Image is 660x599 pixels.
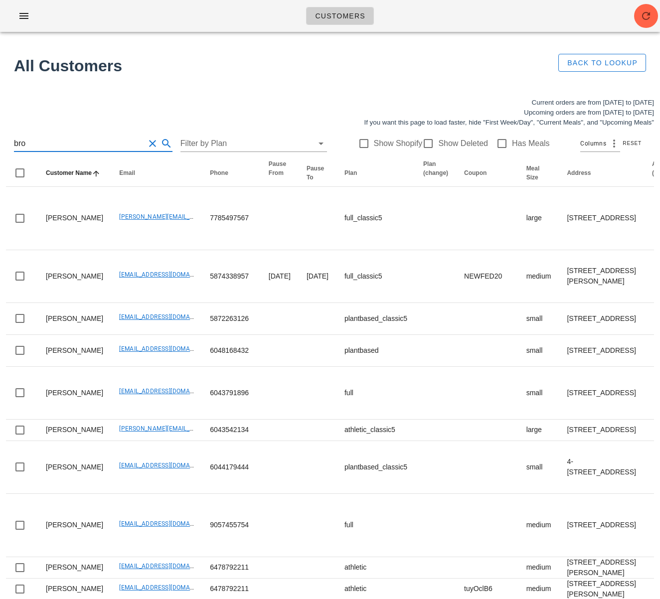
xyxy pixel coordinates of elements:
[119,462,218,469] a: [EMAIL_ADDRESS][DOMAIN_NAME]
[202,187,261,250] td: 7785497567
[336,335,415,367] td: plantbased
[119,563,218,570] a: [EMAIL_ADDRESS][DOMAIN_NAME]
[518,557,559,579] td: medium
[336,187,415,250] td: full_classic5
[559,303,644,335] td: [STREET_ADDRESS]
[38,250,111,303] td: [PERSON_NAME]
[38,557,111,579] td: [PERSON_NAME]
[559,494,644,557] td: [STREET_ADDRESS]
[456,250,518,303] td: NEWFED20
[518,494,559,557] td: medium
[622,141,642,146] span: Reset
[38,494,111,557] td: [PERSON_NAME]
[111,159,202,187] th: Email: Not sorted. Activate to sort ascending.
[119,313,218,320] a: [EMAIL_ADDRESS][DOMAIN_NAME]
[580,136,620,151] div: Columns
[202,250,261,303] td: 5874338957
[438,139,488,149] label: Show Deleted
[119,584,218,591] a: [EMAIL_ADDRESS][DOMAIN_NAME]
[518,335,559,367] td: small
[299,159,336,187] th: Pause To: Not sorted. Activate to sort ascending.
[559,335,644,367] td: [STREET_ADDRESS]
[269,160,286,176] span: Pause From
[336,367,415,420] td: full
[518,420,559,441] td: large
[559,420,644,441] td: [STREET_ADDRESS]
[518,187,559,250] td: large
[567,169,591,176] span: Address
[119,213,315,220] a: [PERSON_NAME][EMAIL_ADDRESS][PERSON_NAME][DOMAIN_NAME]
[336,494,415,557] td: full
[202,303,261,335] td: 5872263126
[559,441,644,494] td: 4-[STREET_ADDRESS]
[518,303,559,335] td: small
[307,165,324,181] span: Pause To
[306,7,374,25] a: Customers
[38,367,111,420] td: [PERSON_NAME]
[336,159,415,187] th: Plan: Not sorted. Activate to sort ascending.
[14,54,539,78] h1: All Customers
[147,138,159,150] button: Clear Search for customer
[119,520,218,527] a: [EMAIL_ADDRESS][DOMAIN_NAME]
[336,420,415,441] td: athletic_classic5
[559,367,644,420] td: [STREET_ADDRESS]
[38,303,111,335] td: [PERSON_NAME]
[559,159,644,187] th: Address: Not sorted. Activate to sort ascending.
[518,250,559,303] td: medium
[518,367,559,420] td: small
[299,250,336,303] td: [DATE]
[119,425,266,432] a: [PERSON_NAME][EMAIL_ADDRESS][DOMAIN_NAME]
[456,159,518,187] th: Coupon: Not sorted. Activate to sort ascending.
[336,250,415,303] td: full_classic5
[423,160,448,176] span: Plan (change)
[518,159,559,187] th: Meal Size: Not sorted. Activate to sort ascending.
[336,303,415,335] td: plantbased_classic5
[38,441,111,494] td: [PERSON_NAME]
[202,441,261,494] td: 6044179444
[119,388,218,395] a: [EMAIL_ADDRESS][DOMAIN_NAME]
[567,59,638,67] span: Back to Lookup
[202,335,261,367] td: 6048168432
[119,169,135,176] span: Email
[261,250,299,303] td: [DATE]
[559,187,644,250] td: [STREET_ADDRESS]
[180,136,327,151] div: Filter by Plan
[559,557,644,579] td: [STREET_ADDRESS][PERSON_NAME]
[464,169,487,176] span: Coupon
[336,557,415,579] td: athletic
[119,345,218,352] a: [EMAIL_ADDRESS][DOMAIN_NAME]
[38,159,111,187] th: Customer Name: Sorted ascending. Activate to sort descending.
[202,367,261,420] td: 6043791896
[202,159,261,187] th: Phone: Not sorted. Activate to sort ascending.
[210,169,228,176] span: Phone
[202,420,261,441] td: 6043542134
[261,159,299,187] th: Pause From: Not sorted. Activate to sort ascending.
[336,441,415,494] td: plantbased_classic5
[38,187,111,250] td: [PERSON_NAME]
[202,494,261,557] td: 9057455754
[202,557,261,579] td: 6478792211
[38,420,111,441] td: [PERSON_NAME]
[526,165,540,181] span: Meal Size
[512,139,550,149] label: Has Meals
[315,12,365,20] span: Customers
[119,271,218,278] a: [EMAIL_ADDRESS][DOMAIN_NAME]
[38,335,111,367] td: [PERSON_NAME]
[559,250,644,303] td: [STREET_ADDRESS][PERSON_NAME]
[46,169,92,176] span: Customer Name
[344,169,357,176] span: Plan
[374,139,423,149] label: Show Shopify
[620,139,646,149] button: Reset
[580,139,606,149] span: Columns
[558,54,646,72] button: Back to Lookup
[518,441,559,494] td: small
[415,159,456,187] th: Plan (change): Not sorted. Activate to sort ascending.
